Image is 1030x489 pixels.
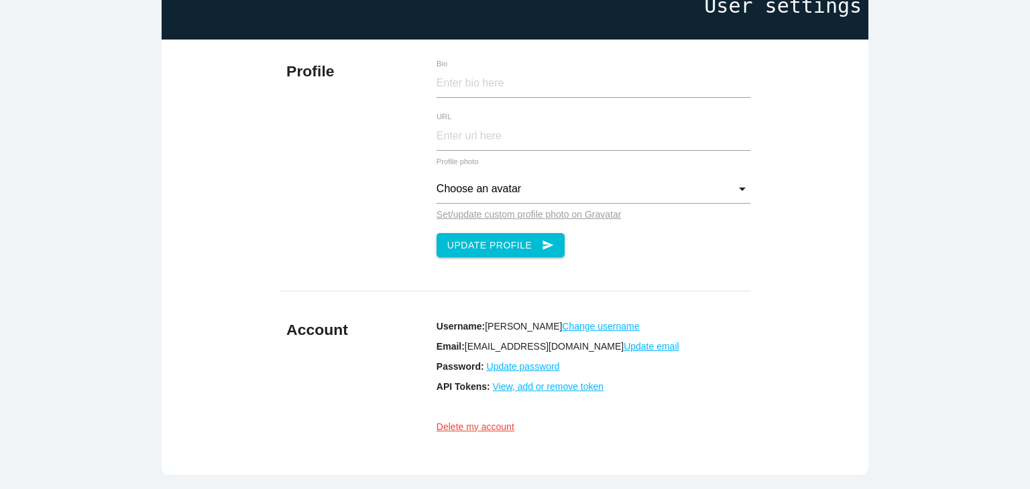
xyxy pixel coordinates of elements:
label: Bio [437,60,699,68]
b: Email: [437,341,465,352]
a: Change username [562,321,639,332]
input: Enter url here [437,122,751,151]
a: Update password [487,361,560,372]
a: Set/update custom profile photo on Gravatar [437,209,622,220]
a: View, add or remove token [493,381,604,392]
label: Profile photo [437,157,479,165]
label: URL [437,113,699,121]
a: Update email [624,341,679,352]
i: send [542,233,554,257]
b: API Tokens: [437,381,490,392]
b: Username: [437,321,485,332]
b: Profile [286,62,334,80]
a: Delete my account [437,421,514,432]
b: Password: [437,361,484,372]
p: [PERSON_NAME] [437,321,751,332]
button: Update Profilesend [437,233,565,257]
p: [EMAIL_ADDRESS][DOMAIN_NAME] [437,341,751,352]
b: Account [286,321,348,338]
input: Enter bio here [437,69,751,98]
